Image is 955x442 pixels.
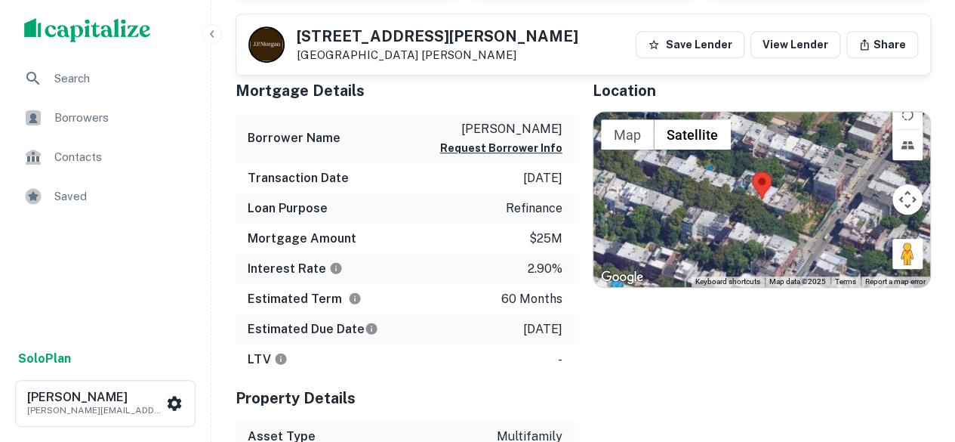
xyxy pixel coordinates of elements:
[558,351,562,369] p: -
[329,261,343,275] svg: The interest rates displayed on the website are for informational purposes only and may be report...
[880,321,955,394] iframe: Chat Widget
[24,18,151,42] img: capitalize-logo.png
[12,100,199,136] a: Borrowers
[297,48,578,62] p: [GEOGRAPHIC_DATA]
[421,48,516,61] a: [PERSON_NAME]
[236,79,575,102] h5: Mortgage Details
[12,60,199,97] a: Search
[846,31,918,58] button: Share
[892,99,923,129] button: Rotate map counterclockwise
[248,199,328,218] h6: Loan Purpose
[15,380,196,427] button: [PERSON_NAME][PERSON_NAME][EMAIL_ADDRESS][DOMAIN_NAME]
[248,351,288,369] h6: LTV
[865,277,926,286] a: Report a map error
[12,178,199,215] a: Saved
[54,187,189,206] span: Saved
[597,267,647,287] img: Google
[54,109,189,127] span: Borrowers
[248,290,362,308] h6: Estimated Term
[769,277,826,286] span: Map data ©2025
[528,260,562,278] p: 2.90%
[695,277,760,287] button: Keyboard shortcuts
[12,139,199,175] a: Contacts
[892,239,923,269] button: Drag Pegman onto the map to open Street View
[248,260,343,278] h6: Interest Rate
[440,139,562,157] button: Request Borrower Info
[248,320,378,338] h6: Estimated Due Date
[365,322,378,335] svg: Estimate is based on a standard schedule for this type of loan.
[835,277,856,286] a: Terms (opens in new tab)
[506,199,562,218] p: refinance
[523,320,562,338] p: [DATE]
[18,350,71,368] a: SoloPlan
[248,169,349,187] h6: Transaction Date
[597,267,647,287] a: Open this area in Google Maps (opens a new window)
[18,351,71,366] strong: Solo Plan
[54,148,189,166] span: Contacts
[440,120,562,138] p: [PERSON_NAME]
[248,230,356,248] h6: Mortgage Amount
[27,391,163,403] h6: [PERSON_NAME]
[529,230,562,248] p: $25m
[750,31,840,58] a: View Lender
[892,130,923,160] button: Tilt map
[523,169,562,187] p: [DATE]
[601,119,654,150] button: Show street map
[593,79,932,102] h5: Location
[654,119,731,150] button: Show satellite imagery
[248,129,340,147] h6: Borrower Name
[348,292,362,305] svg: Term is based on a standard schedule for this type of loan.
[236,387,575,410] h5: Property Details
[54,70,189,88] span: Search
[274,352,288,366] svg: LTVs displayed on the website are for informational purposes only and may be reported incorrectly...
[27,403,163,417] p: [PERSON_NAME][EMAIL_ADDRESS][DOMAIN_NAME]
[501,290,562,308] p: 60 months
[297,29,578,44] h5: [STREET_ADDRESS][PERSON_NAME]
[892,184,923,215] button: Map camera controls
[636,31,744,58] button: Save Lender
